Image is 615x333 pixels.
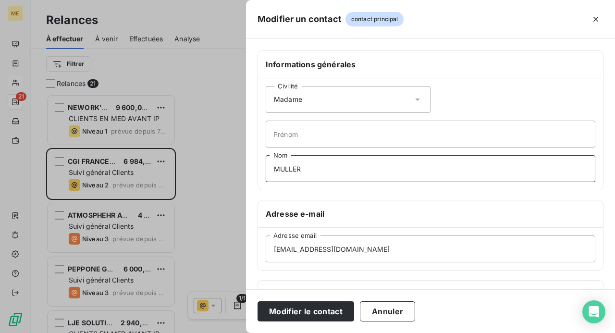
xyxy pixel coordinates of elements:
span: Madame [274,95,302,104]
h6: Adresse e-mail [266,208,595,220]
button: Modifier le contact [258,301,354,321]
h6: Informations générales [266,59,595,70]
input: placeholder [266,235,595,262]
input: placeholder [266,155,595,182]
input: placeholder [266,121,595,148]
button: Annuler [360,301,415,321]
h6: Téléphones [266,288,595,300]
span: contact principal [345,12,404,26]
div: Open Intercom Messenger [582,300,605,323]
h5: Modifier un contact [258,12,342,26]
